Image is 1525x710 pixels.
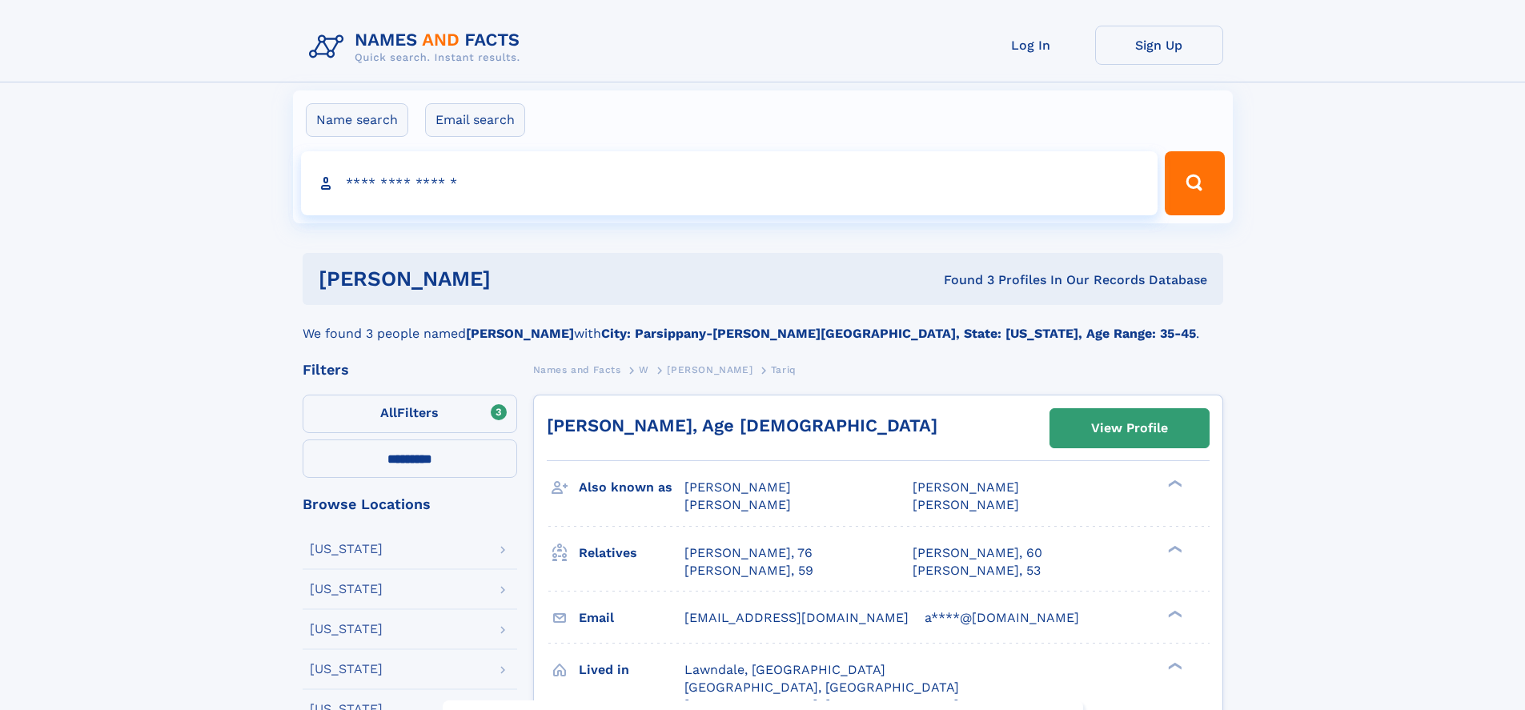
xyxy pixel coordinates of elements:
[303,395,517,433] label: Filters
[684,544,813,562] a: [PERSON_NAME], 76
[579,656,684,684] h3: Lived in
[547,415,937,435] a: [PERSON_NAME], Age [DEMOGRAPHIC_DATA]
[1050,409,1209,447] a: View Profile
[1164,479,1183,489] div: ❯
[380,405,397,420] span: All
[684,662,885,677] span: Lawndale, [GEOGRAPHIC_DATA]
[533,359,621,379] a: Names and Facts
[913,544,1042,562] a: [PERSON_NAME], 60
[667,359,752,379] a: [PERSON_NAME]
[684,562,813,580] a: [PERSON_NAME], 59
[310,663,383,676] div: [US_STATE]
[319,269,717,289] h1: [PERSON_NAME]
[684,680,959,695] span: [GEOGRAPHIC_DATA], [GEOGRAPHIC_DATA]
[717,271,1207,289] div: Found 3 Profiles In Our Records Database
[771,364,797,375] span: Tariq
[684,479,791,495] span: [PERSON_NAME]
[913,479,1019,495] span: [PERSON_NAME]
[579,540,684,567] h3: Relatives
[303,363,517,377] div: Filters
[684,610,909,625] span: [EMAIL_ADDRESS][DOMAIN_NAME]
[639,364,649,375] span: W
[579,474,684,501] h3: Also known as
[639,359,649,379] a: W
[466,326,574,341] b: [PERSON_NAME]
[301,151,1158,215] input: search input
[913,497,1019,512] span: [PERSON_NAME]
[303,497,517,511] div: Browse Locations
[1165,151,1224,215] button: Search Button
[667,364,752,375] span: [PERSON_NAME]
[425,103,525,137] label: Email search
[1164,544,1183,554] div: ❯
[303,26,533,69] img: Logo Names and Facts
[310,583,383,596] div: [US_STATE]
[579,604,684,632] h3: Email
[967,26,1095,65] a: Log In
[306,103,408,137] label: Name search
[601,326,1196,341] b: City: Parsippany-[PERSON_NAME][GEOGRAPHIC_DATA], State: [US_STATE], Age Range: 35-45
[310,623,383,636] div: [US_STATE]
[1164,608,1183,619] div: ❯
[310,543,383,556] div: [US_STATE]
[913,562,1041,580] a: [PERSON_NAME], 53
[1095,26,1223,65] a: Sign Up
[1164,660,1183,671] div: ❯
[303,305,1223,343] div: We found 3 people named with .
[684,497,791,512] span: [PERSON_NAME]
[1091,410,1168,447] div: View Profile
